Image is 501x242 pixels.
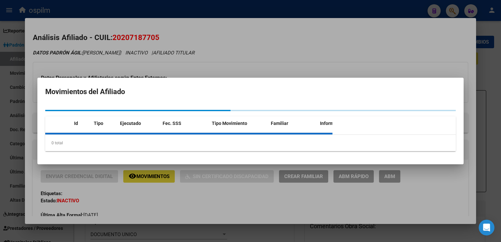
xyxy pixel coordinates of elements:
[74,121,78,126] span: Id
[320,121,353,126] span: Informable SSS
[268,116,317,131] datatable-header-cell: Familiar
[45,135,456,151] div: 0 total
[160,116,209,131] datatable-header-cell: Fec. SSS
[212,121,247,126] span: Tipo Movimiento
[91,116,117,131] datatable-header-cell: Tipo
[163,121,181,126] span: Fec. SSS
[45,86,456,98] h2: Movimientos del Afiliado
[317,116,367,131] datatable-header-cell: Informable SSS
[209,116,268,131] datatable-header-cell: Tipo Movimiento
[94,121,103,126] span: Tipo
[71,116,91,131] datatable-header-cell: Id
[120,121,141,126] span: Ejecutado
[479,220,494,235] div: Open Intercom Messenger
[117,116,160,131] datatable-header-cell: Ejecutado
[271,121,288,126] span: Familiar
